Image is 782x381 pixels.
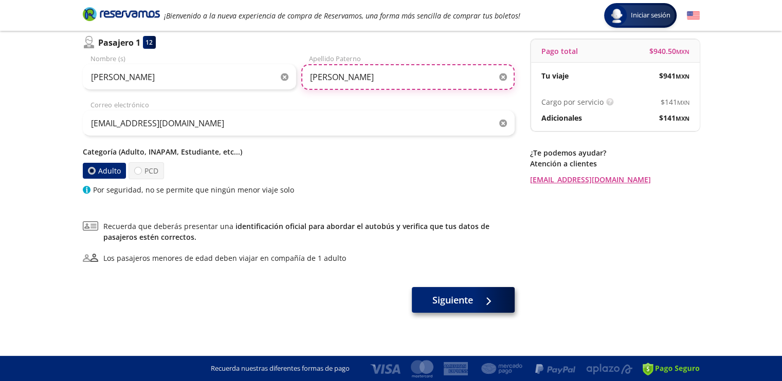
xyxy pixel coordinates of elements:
a: Brand Logo [83,6,160,25]
input: Correo electrónico [83,110,515,136]
small: MXN [676,48,689,55]
em: ¡Bienvenido a la nueva experiencia de compra de Reservamos, una forma más sencilla de comprar tus... [164,11,520,21]
p: Tu viaje [541,70,569,81]
a: [EMAIL_ADDRESS][DOMAIN_NAME] [530,174,700,185]
i: Brand Logo [83,6,160,22]
p: ¿Te podemos ayudar? [530,147,700,158]
button: Siguiente [412,287,515,313]
input: Apellido Paterno [301,64,515,90]
span: Siguiente [432,293,473,307]
p: Adicionales [541,112,582,123]
span: Iniciar sesión [627,10,675,21]
p: Pasajero 1 [98,36,140,49]
p: Cargo por servicio [541,97,604,107]
span: $ 941 [659,70,689,81]
small: MXN [677,99,689,106]
span: $ 141 [659,112,689,123]
span: $ 940.50 [649,46,689,56]
small: MXN [676,72,689,80]
p: Pago total [541,46,578,56]
div: Los pasajeros menores de edad deben viajar en compañía de 1 adulto [103,253,346,263]
span: Recuerda que deberás presentar una [103,221,515,242]
span: $ 141 [661,97,689,107]
input: Nombre (s) [83,64,296,90]
label: PCD [129,162,164,179]
a: identificación oficial para abordar el autobús y verifica que tus datos de pasajeros estén correc... [103,221,489,242]
p: Atención a clientes [530,158,700,169]
p: Recuerda nuestras diferentes formas de pago [211,364,350,374]
button: English [687,9,700,22]
small: MXN [676,115,689,122]
p: Categoría (Adulto, INAPAM, Estudiante, etc...) [83,146,515,157]
p: Por seguridad, no se permite que ningún menor viaje solo [93,184,294,195]
div: 12 [143,36,156,49]
label: Adulto [82,163,126,179]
